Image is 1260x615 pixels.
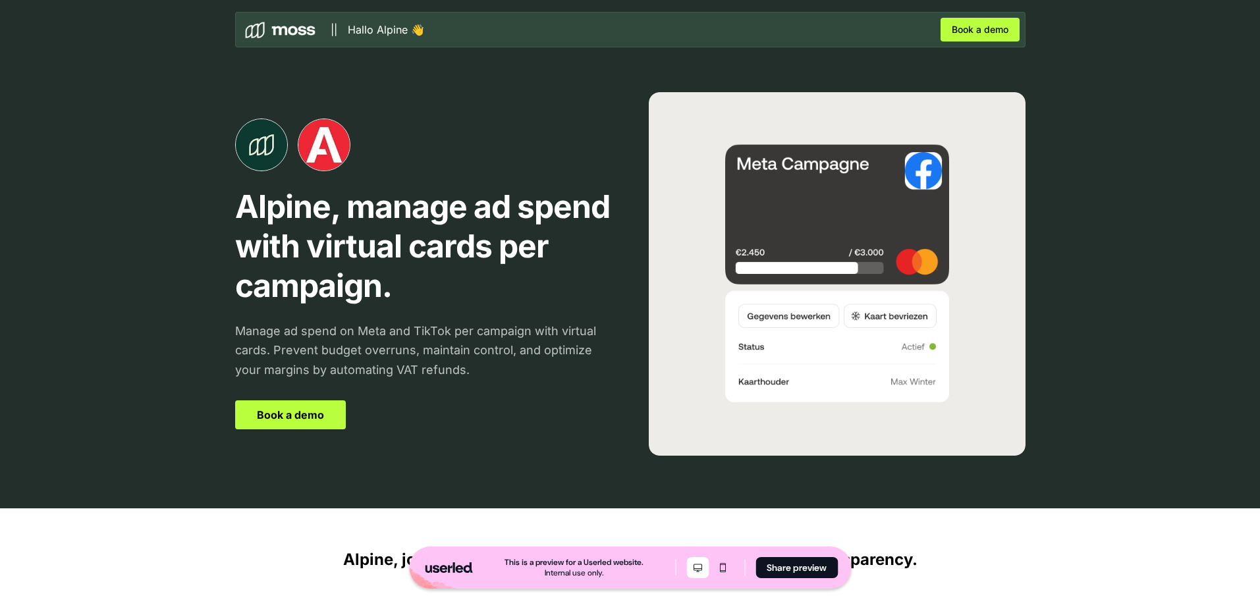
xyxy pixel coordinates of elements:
[941,18,1020,41] a: Book a demo
[235,400,346,429] a: Book a demo
[686,557,709,578] button: Desktop mode
[331,22,337,38] p: ||
[343,550,918,569] font: Alpine, join leading e-commerce brands for complete spend transparency.
[348,22,424,38] p: Hallo Alpine 👋
[711,557,734,578] button: Mobile mode
[952,24,1008,35] font: Book a demo
[235,324,596,377] font: Manage ad spend on Meta and TikTok per campaign with virtual cards. Prevent budget overruns, main...
[505,557,644,568] div: This is a preview for a Userled website.
[755,557,838,578] button: Share preview
[235,187,611,305] font: Alpine, manage ad spend with virtual cards per campaign.
[545,568,603,578] div: Internal use only.
[257,408,324,421] font: Book a demo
